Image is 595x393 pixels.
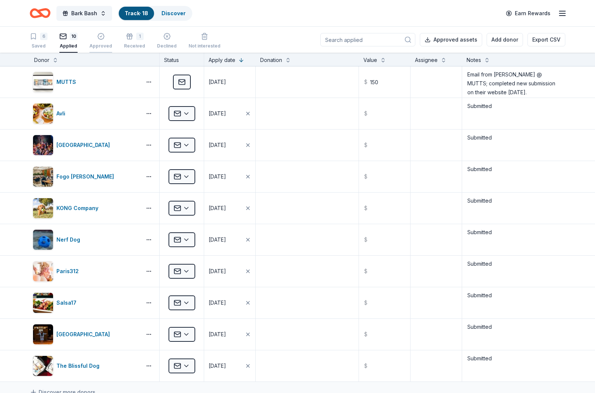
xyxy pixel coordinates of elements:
[463,162,565,191] textarea: Submitted
[157,30,177,53] button: Declined
[33,135,53,155] img: Image for Chicago Shakespeare Theater
[40,33,48,40] div: 6
[204,319,255,350] button: [DATE]
[71,9,97,18] span: Bark Bash
[209,267,226,276] div: [DATE]
[56,78,79,86] div: MUTTS
[59,43,78,49] div: Applied
[209,235,226,244] div: [DATE]
[33,230,53,250] img: Image for Nerf Dog
[118,6,192,21] button: Track· 18Discover
[56,267,82,276] div: Paris312
[204,193,255,224] button: [DATE]
[124,43,145,49] div: Received
[160,53,204,66] div: Status
[209,204,226,213] div: [DATE]
[204,224,255,255] button: [DATE]
[30,4,50,22] a: Home
[33,103,138,124] button: Image for AvliAvli
[487,33,523,46] button: Add donor
[33,324,138,345] button: Image for Steppenwolf Theatre[GEOGRAPHIC_DATA]
[420,33,482,46] button: Approved assets
[209,172,226,181] div: [DATE]
[463,256,565,286] textarea: Submitted
[59,30,78,53] button: 10Applied
[209,298,226,307] div: [DATE]
[33,229,138,250] button: Image for Nerf DogNerf Dog
[33,356,53,376] img: Image for The Blissful Dog
[56,330,113,339] div: [GEOGRAPHIC_DATA]
[33,261,138,282] button: Image for Paris312Paris312
[33,261,53,281] img: Image for Paris312
[89,43,112,49] div: Approved
[56,204,101,213] div: KONG Company
[56,298,79,307] div: Salsa17
[463,67,565,97] textarea: Email from [PERSON_NAME] @ MUTTS; completed new submission on their website [DATE].
[260,56,282,65] div: Donation
[33,292,138,313] button: Image for Salsa17Salsa17
[124,30,145,53] button: 1Received
[33,293,53,313] img: Image for Salsa17
[204,130,255,161] button: [DATE]
[56,235,83,244] div: Nerf Dog
[70,33,78,40] div: 10
[33,104,53,124] img: Image for Avli
[467,56,481,65] div: Notes
[463,351,565,381] textarea: Submitted
[415,56,438,65] div: Assignee
[56,109,68,118] div: Avli
[33,167,53,187] img: Image for Fogo de Chao
[363,56,377,65] div: Value
[209,361,226,370] div: [DATE]
[204,98,255,129] button: [DATE]
[136,33,144,40] div: 1
[527,33,565,46] button: Export CSV
[56,172,117,181] div: Fogo [PERSON_NAME]
[89,30,112,53] button: Approved
[204,161,255,192] button: [DATE]
[463,99,565,128] textarea: Submitted
[30,30,48,53] button: 6Saved
[204,350,255,381] button: [DATE]
[209,141,226,150] div: [DATE]
[157,43,177,49] div: Declined
[204,66,255,98] button: [DATE]
[463,193,565,223] textarea: Submitted
[125,10,148,16] a: Track· 18
[33,72,53,92] img: Image for MUTTS
[161,10,186,16] a: Discover
[209,56,235,65] div: Apply date
[33,324,53,344] img: Image for Steppenwolf Theatre
[463,320,565,349] textarea: Submitted
[33,198,53,218] img: Image for KONG Company
[189,43,220,49] div: Not interested
[209,109,226,118] div: [DATE]
[209,330,226,339] div: [DATE]
[33,72,138,92] button: Image for MUTTSMUTTS
[501,7,555,20] a: Earn Rewards
[209,78,226,86] div: [DATE]
[33,356,138,376] button: Image for The Blissful DogThe Blissful Dog
[189,30,220,53] button: Not interested
[33,198,138,219] button: Image for KONG CompanyKONG Company
[463,288,565,318] textarea: Submitted
[463,225,565,255] textarea: Submitted
[56,6,112,21] button: Bark Bash
[33,135,138,155] button: Image for Chicago Shakespeare Theater[GEOGRAPHIC_DATA]
[56,141,113,150] div: [GEOGRAPHIC_DATA]
[204,287,255,318] button: [DATE]
[56,361,102,370] div: The Blissful Dog
[30,43,48,49] div: Saved
[320,33,415,46] input: Search applied
[463,130,565,160] textarea: Submitted
[34,56,49,65] div: Donor
[33,166,138,187] button: Image for Fogo de ChaoFogo [PERSON_NAME]
[204,256,255,287] button: [DATE]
